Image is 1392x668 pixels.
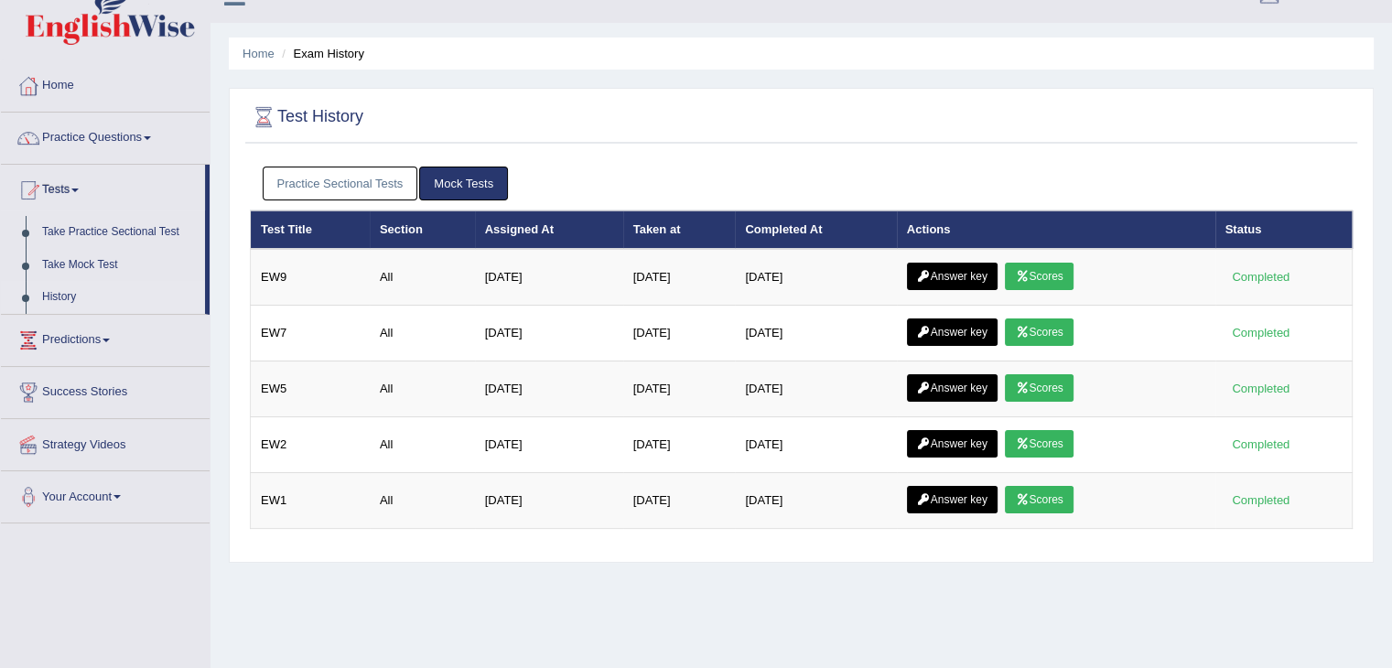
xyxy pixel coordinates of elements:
div: Completed [1225,435,1297,454]
a: Answer key [907,263,998,290]
td: [DATE] [475,361,623,417]
a: Take Mock Test [34,249,205,282]
td: All [370,473,475,529]
a: Success Stories [1,367,210,413]
td: EW2 [251,417,370,473]
a: History [34,281,205,314]
td: [DATE] [735,249,896,306]
div: Completed [1225,379,1297,398]
td: [DATE] [475,473,623,529]
td: EW9 [251,249,370,306]
td: All [370,417,475,473]
td: EW5 [251,361,370,417]
td: All [370,249,475,306]
td: [DATE] [475,417,623,473]
div: Completed [1225,490,1297,510]
a: Answer key [907,486,998,513]
a: Your Account [1,471,210,517]
th: Taken at [623,210,736,249]
li: Exam History [277,45,364,62]
a: Scores [1005,430,1073,458]
td: All [370,306,475,361]
th: Assigned At [475,210,623,249]
h2: Test History [250,103,363,131]
a: Scores [1005,318,1073,346]
td: All [370,361,475,417]
td: [DATE] [735,306,896,361]
th: Test Title [251,210,370,249]
a: Take Practice Sectional Test [34,216,205,249]
td: [DATE] [735,417,896,473]
th: Section [370,210,475,249]
a: Practice Sectional Tests [263,167,418,200]
a: Scores [1005,263,1073,290]
a: Scores [1005,486,1073,513]
div: Completed [1225,323,1297,342]
td: [DATE] [623,417,736,473]
td: [DATE] [475,306,623,361]
a: Home [1,60,210,106]
a: Mock Tests [419,167,508,200]
th: Completed At [735,210,896,249]
td: [DATE] [475,249,623,306]
a: Scores [1005,374,1073,402]
td: EW1 [251,473,370,529]
td: [DATE] [623,306,736,361]
th: Actions [897,210,1215,249]
td: EW7 [251,306,370,361]
td: [DATE] [735,473,896,529]
a: Home [243,47,275,60]
a: Answer key [907,430,998,458]
td: [DATE] [623,361,736,417]
a: Strategy Videos [1,419,210,465]
td: [DATE] [623,473,736,529]
th: Status [1215,210,1353,249]
a: Practice Questions [1,113,210,158]
div: Completed [1225,267,1297,286]
a: Predictions [1,315,210,361]
a: Answer key [907,318,998,346]
td: [DATE] [735,361,896,417]
a: Answer key [907,374,998,402]
td: [DATE] [623,249,736,306]
a: Tests [1,165,205,210]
